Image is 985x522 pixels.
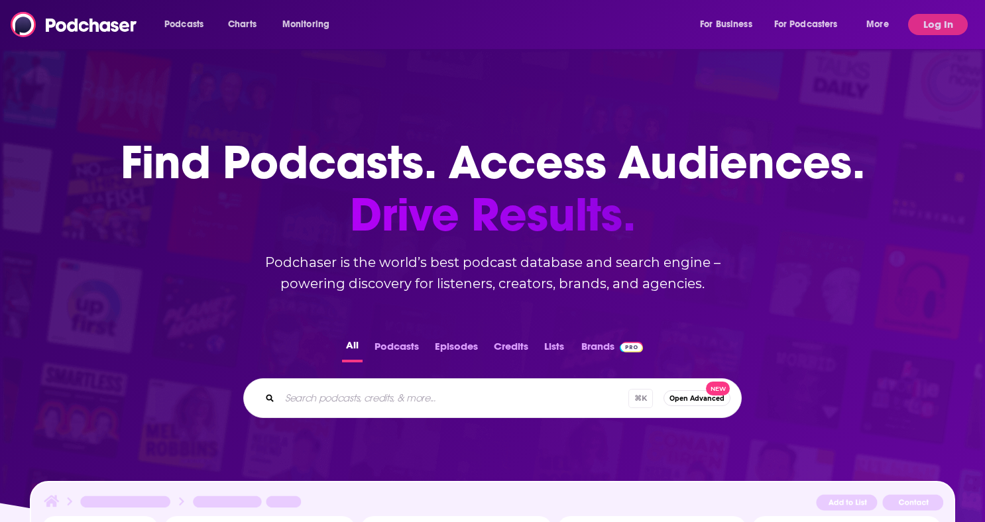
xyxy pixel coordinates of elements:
[228,15,257,34] span: Charts
[243,378,742,418] div: Search podcasts, credits, & more...
[121,189,865,241] span: Drive Results.
[620,342,643,352] img: Podchaser Pro
[42,493,944,516] img: Podcast Insights Header
[273,14,347,35] button: open menu
[164,15,203,34] span: Podcasts
[342,337,363,362] button: All
[766,14,857,35] button: open menu
[431,337,482,362] button: Episodes
[628,389,653,408] span: ⌘ K
[664,390,730,406] button: Open AdvancedNew
[669,395,724,402] span: Open Advanced
[774,15,838,34] span: For Podcasters
[155,14,221,35] button: open menu
[540,337,568,362] button: Lists
[121,136,865,241] h1: Find Podcasts. Access Audiences.
[908,14,968,35] button: Log In
[706,382,730,395] span: New
[11,12,138,37] img: Podchaser - Follow, Share and Rate Podcasts
[280,388,628,409] input: Search podcasts, credits, & more...
[700,15,752,34] span: For Business
[371,337,423,362] button: Podcasts
[866,15,889,34] span: More
[857,14,905,35] button: open menu
[691,14,769,35] button: open menu
[282,15,329,34] span: Monitoring
[490,337,532,362] button: Credits
[219,14,264,35] a: Charts
[227,252,758,294] h2: Podchaser is the world’s best podcast database and search engine – powering discovery for listene...
[581,337,643,362] a: BrandsPodchaser Pro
